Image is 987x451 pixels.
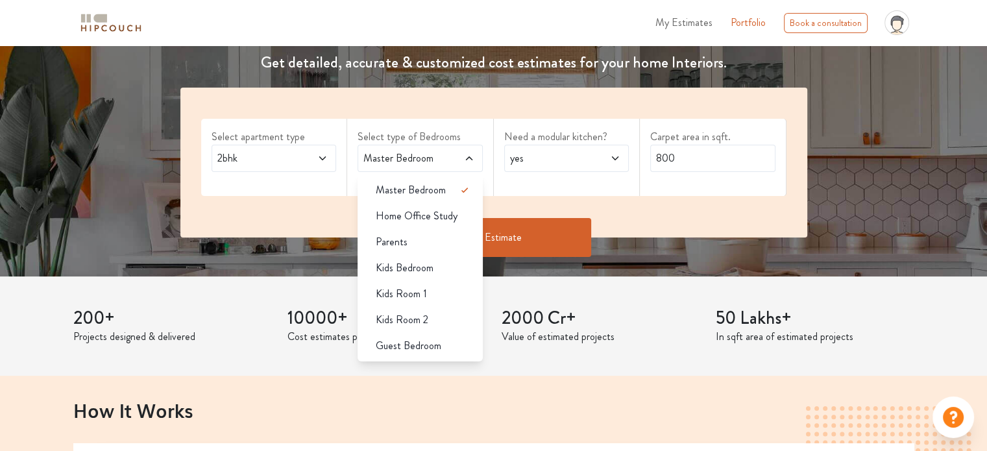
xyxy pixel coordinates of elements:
[507,151,592,166] span: yes
[650,145,775,172] input: Enter area sqft
[502,329,700,345] p: Value of estimated projects
[212,129,337,145] label: Select apartment type
[376,312,428,328] span: Kids Room 2
[504,129,629,145] label: Need a modular kitchen?
[215,151,300,166] span: 2bhk
[173,53,815,72] h4: Get detailed, accurate & customized cost estimates for your home Interiors.
[650,129,775,145] label: Carpet area in sqft.
[376,234,408,250] span: Parents
[73,399,914,421] h2: How It Works
[376,338,441,354] span: Guest Bedroom
[358,172,483,186] div: select 1 more room(s)
[731,15,766,30] a: Portfolio
[716,308,914,330] h3: 50 Lakhs+
[376,182,446,198] span: Master Bedroom
[73,329,272,345] p: Projects designed & delivered
[361,151,446,166] span: Master Bedroom
[358,129,483,145] label: Select type of Bedrooms
[716,329,914,345] p: In sqft area of estimated projects
[287,308,486,330] h3: 10000+
[79,12,143,34] img: logo-horizontal.svg
[79,8,143,38] span: logo-horizontal.svg
[376,286,427,302] span: Kids Room 1
[396,218,591,257] button: Get Estimate
[784,13,868,33] div: Book a consultation
[655,15,713,30] span: My Estimates
[376,208,457,224] span: Home Office Study
[502,308,700,330] h3: 2000 Cr+
[376,260,433,276] span: Kids Bedroom
[73,308,272,330] h3: 200+
[287,329,486,345] p: Cost estimates provided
